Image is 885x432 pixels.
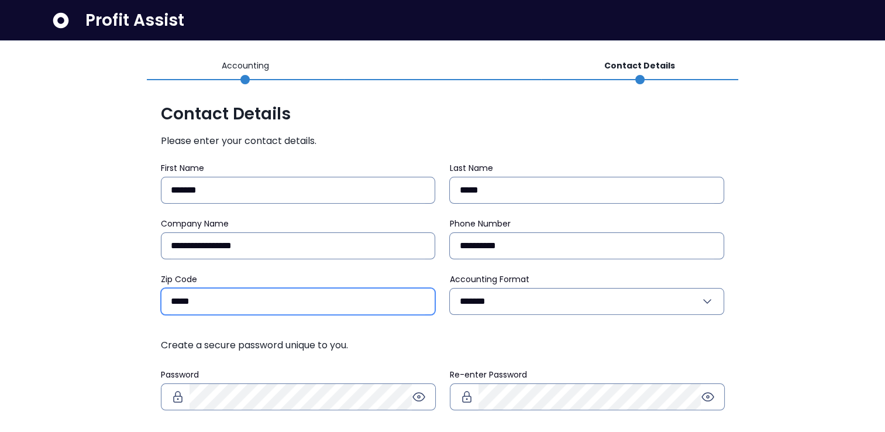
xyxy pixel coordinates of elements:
span: Phone Number [449,218,510,229]
span: Company Name [161,218,229,229]
span: Profit Assist [85,10,184,31]
span: Please enter your contact details. [161,134,724,148]
span: Password [161,369,199,380]
span: Last Name [449,162,493,174]
p: Accounting [222,60,269,72]
span: Create a secure password unique to you. [161,338,724,352]
span: Zip Code [161,273,197,285]
span: Accounting Format [449,273,529,285]
span: Contact Details [161,104,724,125]
span: Re-enter Password [450,369,527,380]
span: First Name [161,162,204,174]
p: Contact Details [604,60,675,72]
